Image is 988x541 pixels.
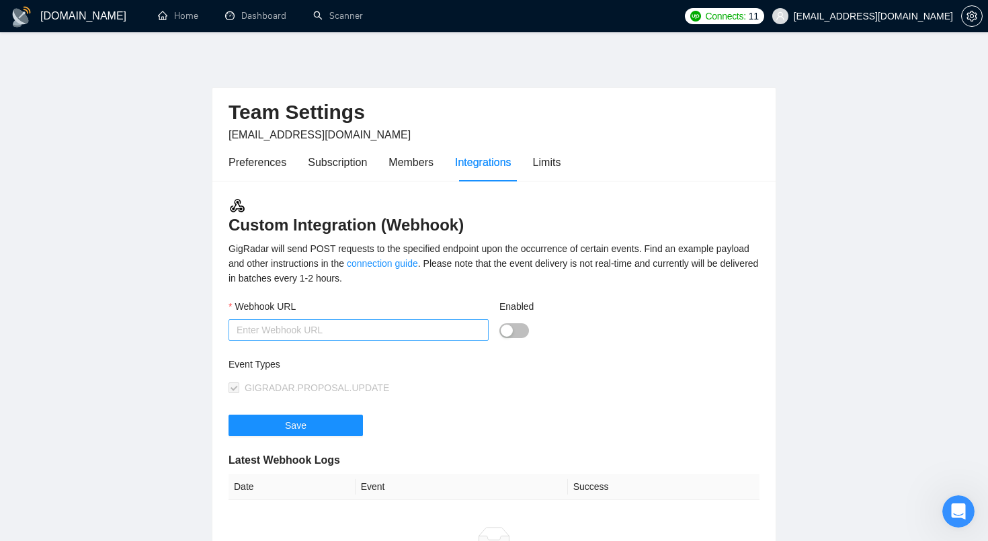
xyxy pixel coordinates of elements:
[229,452,759,468] h5: Latest Webhook Logs
[229,319,489,341] input: Webhook URL
[229,99,759,126] h2: Team Settings
[313,10,363,22] a: searchScanner
[455,154,511,171] div: Integrations
[11,6,32,28] img: logo
[568,474,759,500] th: Success
[308,154,367,171] div: Subscription
[705,9,745,24] span: Connects:
[229,197,759,236] h3: Custom Integration (Webhook)
[229,357,280,372] label: Event Types
[245,382,389,393] span: GIGRADAR.PROPOSAL.UPDATE
[229,299,296,314] label: Webhook URL
[229,241,759,286] div: GigRadar will send POST requests to the specified endpoint upon the occurrence of certain events....
[285,418,306,433] span: Save
[776,11,785,21] span: user
[942,495,975,528] iframe: Intercom live chat
[229,415,363,436] button: Save
[749,9,759,24] span: 11
[356,474,568,500] th: Event
[225,10,286,22] a: dashboardDashboard
[690,11,701,22] img: upwork-logo.png
[158,10,198,22] a: homeHome
[533,154,561,171] div: Limits
[499,299,534,314] label: Enabled
[347,258,418,269] a: connection guide
[229,154,286,171] div: Preferences
[229,474,356,500] th: Date
[961,5,983,27] button: setting
[229,197,246,214] img: webhook.3a52c8ec.svg
[229,129,411,140] span: [EMAIL_ADDRESS][DOMAIN_NAME]
[961,11,983,22] a: setting
[388,154,434,171] div: Members
[962,11,982,22] span: setting
[499,323,529,338] button: Enabled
